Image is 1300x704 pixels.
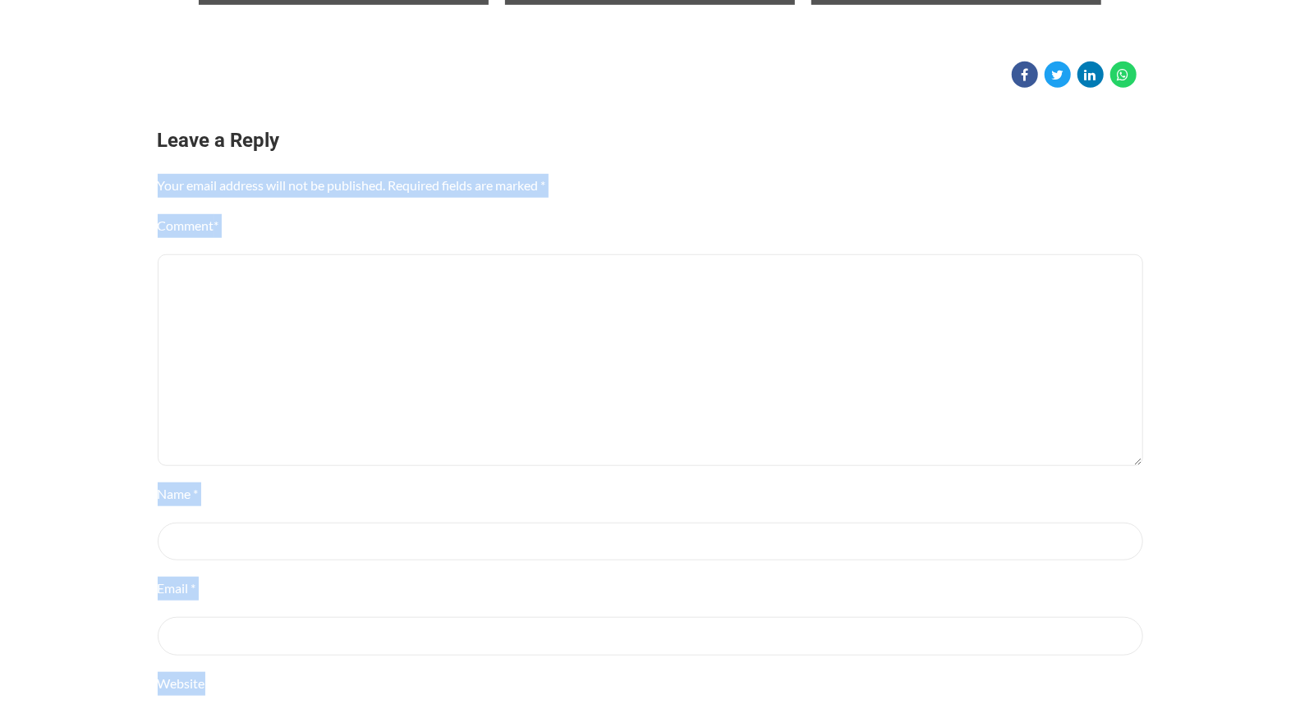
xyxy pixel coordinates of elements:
label: Comment [158,217,219,233]
a: Share on Facebook [1012,62,1038,88]
label: Email * [158,580,196,596]
label: Name * [158,486,199,501]
p: Your email address will not be published. Required fields are marked * [158,174,1143,198]
a: Share on WhatsApp [1110,62,1137,88]
a: Share on Twitter [1045,62,1071,88]
a: Share on Linkedin [1077,62,1104,88]
h3: Leave a Reply [158,127,1143,155]
label: Website [158,675,205,691]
